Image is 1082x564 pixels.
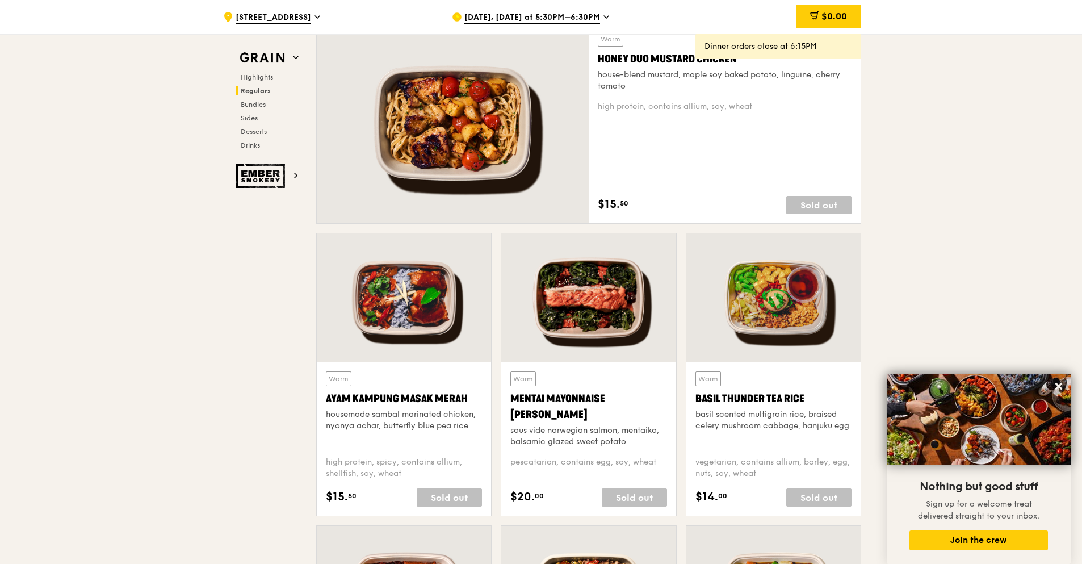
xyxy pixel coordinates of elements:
div: high protein, spicy, contains allium, shellfish, soy, wheat [326,457,482,479]
span: $0.00 [821,11,847,22]
span: Bundles [241,101,266,108]
div: high protein, contains allium, soy, wheat [598,101,852,112]
div: Sold out [417,488,482,507]
div: Warm [598,32,623,47]
div: sous vide norwegian salmon, mentaiko, balsamic glazed sweet potato [510,425,666,448]
div: vegetarian, contains allium, barley, egg, nuts, soy, wheat [695,457,852,479]
div: Sold out [786,196,852,214]
span: $14. [695,488,718,505]
span: 50 [348,491,357,500]
img: Grain web logo [236,48,288,68]
div: Warm [695,371,721,386]
div: Basil Thunder Tea Rice [695,391,852,407]
div: Warm [326,371,351,386]
span: Sign up for a welcome treat delivered straight to your inbox. [918,499,1039,521]
span: [DATE], [DATE] at 5:30PM–6:30PM [464,12,600,24]
span: $20. [510,488,535,505]
span: Drinks [241,141,260,149]
span: $15. [326,488,348,505]
div: basil scented multigrain rice, braised celery mushroom cabbage, hanjuku egg [695,409,852,432]
span: Sides [241,114,258,122]
span: [STREET_ADDRESS] [236,12,311,24]
span: $15. [598,196,620,213]
img: Ember Smokery web logo [236,164,288,188]
span: 00 [718,491,727,500]
div: Sold out [786,488,852,507]
div: Warm [510,371,536,386]
div: housemade sambal marinated chicken, nyonya achar, butterfly blue pea rice [326,409,482,432]
div: Mentai Mayonnaise [PERSON_NAME] [510,391,666,423]
span: Desserts [241,128,267,136]
span: Highlights [241,73,273,81]
span: 50 [620,199,628,208]
div: Ayam Kampung Masak Merah [326,391,482,407]
div: Dinner orders close at 6:15PM [704,41,852,52]
span: Nothing but good stuff [920,480,1038,494]
div: pescatarian, contains egg, soy, wheat [510,457,666,479]
span: Regulars [241,87,271,95]
span: 00 [535,491,544,500]
div: Honey Duo Mustard Chicken [598,51,852,67]
div: house-blend mustard, maple soy baked potato, linguine, cherry tomato [598,69,852,92]
div: Sold out [602,488,667,507]
button: Close [1050,377,1068,395]
img: DSC07876-Edit02-Large.jpeg [887,374,1071,465]
button: Join the crew [909,530,1048,550]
